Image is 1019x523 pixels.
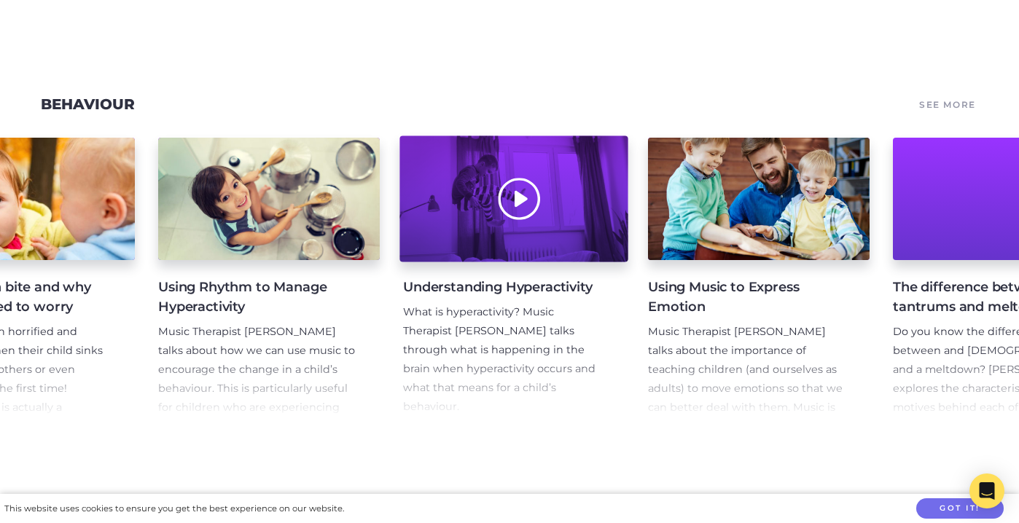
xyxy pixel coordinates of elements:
a: Using Music to Express Emotion Music Therapist [PERSON_NAME] talks about the importance of teachi... [648,138,870,417]
button: Got it! [916,498,1004,519]
h4: Using Music to Express Emotion [648,278,846,317]
div: Open Intercom Messenger [969,473,1004,508]
a: Understanding Hyperactivity What is hyperactivity? Music Therapist [PERSON_NAME] talks through wh... [403,138,625,417]
a: See More [917,94,978,114]
h4: Understanding Hyperactivity [403,278,601,297]
h4: Using Rhythm to Manage Hyperactivity [158,278,356,317]
span: What is hyperactivity? Music Therapist [PERSON_NAME] talks through what is happening in the brain... [403,305,596,413]
p: Music Therapist [PERSON_NAME] talks about how we can use music to encourage the change in a child... [158,323,356,436]
a: Using Rhythm to Manage Hyperactivity Music Therapist [PERSON_NAME] talks about how we can use mus... [158,138,380,417]
span: Music Therapist [PERSON_NAME] talks about the importance of teaching children (and ourselves as a... [648,325,843,452]
div: This website uses cookies to ensure you get the best experience on our website. [4,501,344,516]
a: Behaviour [41,95,135,113]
